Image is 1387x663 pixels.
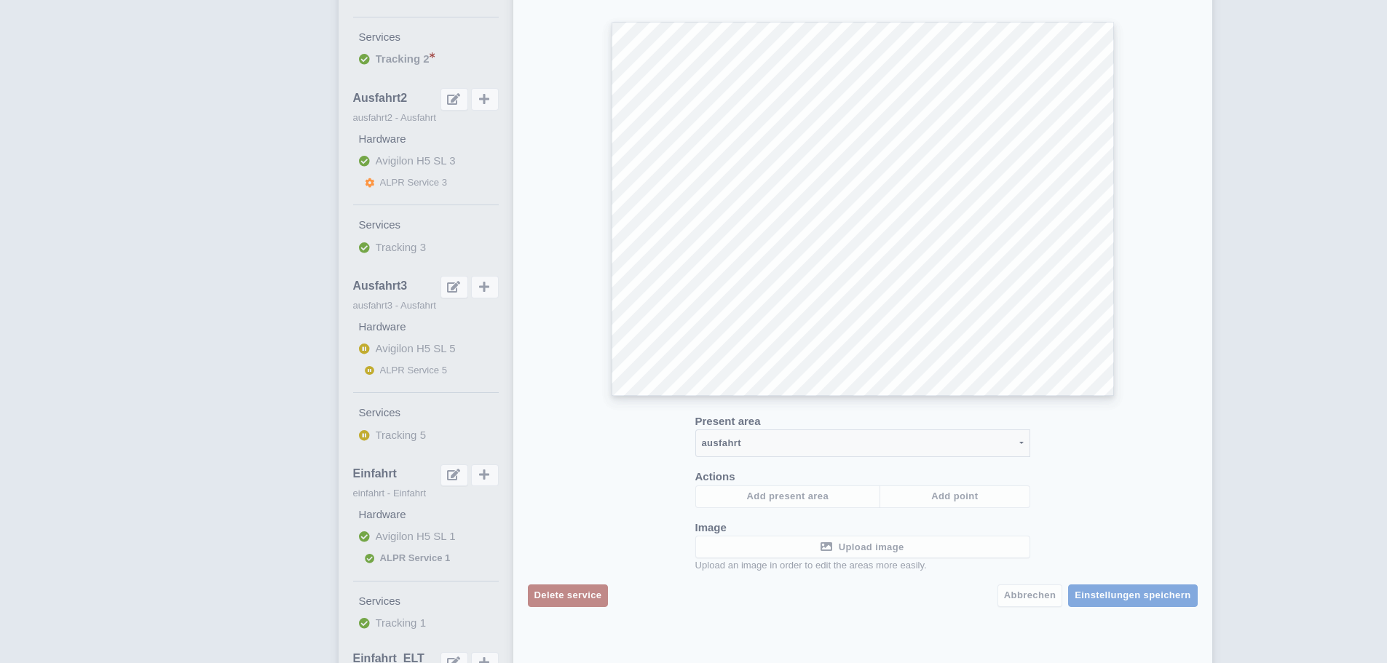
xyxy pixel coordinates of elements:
[359,131,499,148] label: Hardware
[695,558,1030,573] small: Upload an image in order to edit the areas more easily.
[359,29,499,46] label: Services
[353,111,499,125] small: ausfahrt2 - Ausfahrt
[353,298,499,313] small: ausfahrt3 - Ausfahrt
[353,467,397,480] span: Einfahrt
[695,520,727,536] label: Image
[359,507,499,523] label: Hardware
[695,413,761,430] label: Present area
[353,486,499,501] small: einfahrt - Einfahrt
[353,92,408,105] span: Ausfahrt2
[359,593,499,610] label: Services
[359,217,499,234] label: Services
[359,405,499,421] label: Services
[695,469,735,485] label: Actions
[359,319,499,336] label: Hardware
[353,279,408,293] span: Ausfahrt3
